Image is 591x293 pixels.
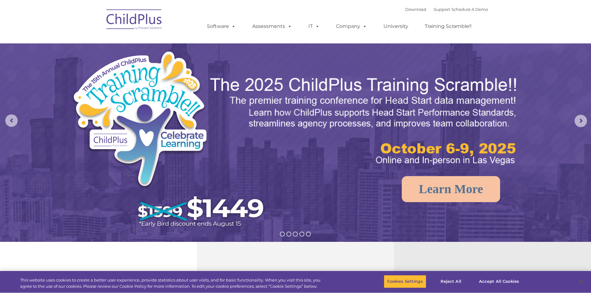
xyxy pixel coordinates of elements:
[103,5,165,36] img: ChildPlus by Procare Solutions
[432,275,470,288] button: Reject All
[476,275,522,288] button: Accept All Cookies
[201,20,242,33] a: Software
[86,66,113,71] span: Phone number
[246,20,298,33] a: Assessments
[402,176,500,202] a: Learn More
[434,7,450,12] a: Support
[405,7,488,12] font: |
[405,7,426,12] a: Download
[86,41,105,46] span: Last name
[574,275,588,288] button: Close
[302,20,326,33] a: IT
[419,20,478,33] a: Training Scramble!!
[377,20,414,33] a: University
[330,20,373,33] a: Company
[451,7,488,12] a: Schedule A Demo
[384,275,426,288] button: Cookies Settings
[20,277,325,289] div: This website uses cookies to create a better user experience, provide statistics about user visit...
